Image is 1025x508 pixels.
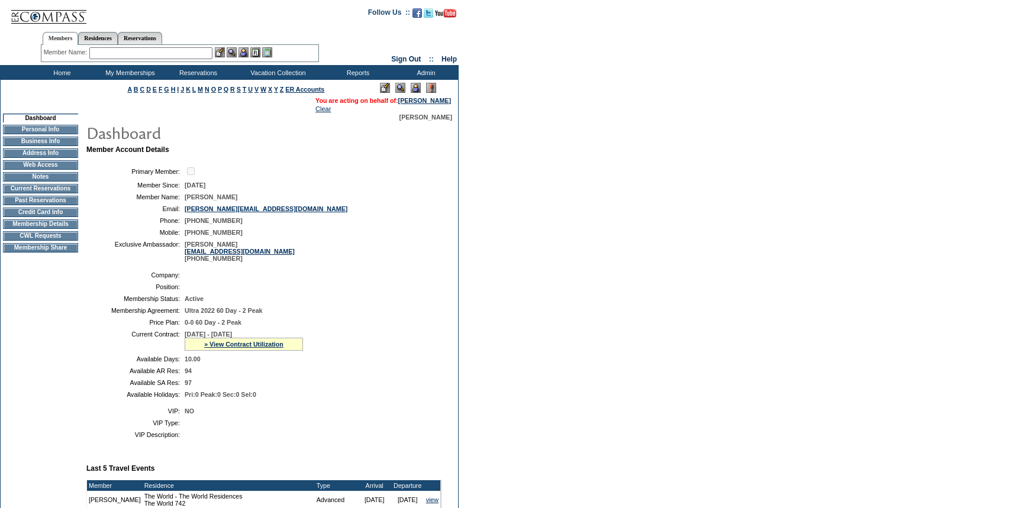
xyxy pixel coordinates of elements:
span: [PERSON_NAME] [PHONE_NUMBER] [185,241,295,262]
td: Address Info [3,148,78,158]
span: You are acting on behalf of: [315,97,451,104]
td: Membership Details [3,219,78,229]
a: Reservations [118,32,162,44]
td: Member Since: [91,182,180,189]
a: K [186,86,191,93]
a: X [268,86,272,93]
td: Current Reservations [3,184,78,193]
a: L [192,86,196,93]
td: Available Holidays: [91,391,180,398]
td: Home [27,65,95,80]
a: O [211,86,216,93]
span: [PHONE_NUMBER] [185,217,243,224]
a: [PERSON_NAME][EMAIL_ADDRESS][DOMAIN_NAME] [185,205,347,212]
a: view [426,496,439,503]
td: Available AR Res: [91,367,180,374]
span: [DATE] [185,182,205,189]
td: Residence [143,480,315,491]
a: I [177,86,179,93]
a: Subscribe to our YouTube Channel [435,12,456,19]
td: Vacation Collection [231,65,323,80]
a: Y [274,86,278,93]
img: Subscribe to our YouTube Channel [435,9,456,18]
span: [PHONE_NUMBER] [185,229,243,236]
td: Reports [323,65,391,80]
img: Reservations [250,47,260,57]
td: Membership Status: [91,295,180,302]
img: Edit Mode [380,83,390,93]
td: Member [87,480,143,491]
td: Exclusive Ambassador: [91,241,180,262]
td: Follow Us :: [368,7,410,21]
a: F [159,86,163,93]
span: 94 [185,367,192,374]
td: Phone: [91,217,180,224]
div: Member Name: [44,47,89,57]
td: Member Name: [91,193,180,200]
span: Active [185,295,204,302]
img: View [227,47,237,57]
td: Company: [91,271,180,279]
span: 97 [185,379,192,386]
td: Type [315,480,358,491]
td: Available SA Res: [91,379,180,386]
a: ER Accounts [285,86,324,93]
span: NO [185,407,194,415]
img: Become our fan on Facebook [412,8,422,18]
img: Log Concern/Member Elevation [426,83,436,93]
td: Admin [391,65,459,80]
td: Dashboard [3,114,78,122]
td: My Memberships [95,65,163,80]
img: b_calculator.gif [262,47,272,57]
td: Personal Info [3,125,78,134]
a: W [260,86,266,93]
td: Arrival [358,480,391,491]
td: Notes [3,172,78,182]
a: Become our fan on Facebook [412,12,422,19]
td: Price Plan: [91,319,180,326]
td: Membership Agreement: [91,307,180,314]
img: Impersonate [238,47,249,57]
td: Mobile: [91,229,180,236]
b: Member Account Details [86,145,169,154]
td: VIP Type: [91,419,180,426]
a: G [164,86,169,93]
a: B [134,86,138,93]
td: CWL Requests [3,231,78,241]
span: [PERSON_NAME] [185,193,237,200]
a: N [205,86,209,93]
b: Last 5 Travel Events [86,464,154,473]
a: Follow us on Twitter [424,12,433,19]
span: Ultra 2022 60 Day - 2 Peak [185,307,263,314]
td: Past Reservations [3,196,78,205]
td: Current Contract: [91,331,180,351]
td: Primary Member: [91,166,180,177]
img: View Mode [395,83,405,93]
td: VIP Description: [91,431,180,438]
img: Follow us on Twitter [424,8,433,18]
td: Position: [91,283,180,290]
a: Members [43,32,79,45]
a: R [230,86,235,93]
a: [EMAIL_ADDRESS][DOMAIN_NAME] [185,248,295,255]
span: :: [429,55,434,63]
a: H [171,86,176,93]
a: V [254,86,259,93]
span: [PERSON_NAME] [399,114,452,121]
a: J [180,86,184,93]
a: [PERSON_NAME] [398,97,451,104]
a: Help [441,55,457,63]
span: 10.00 [185,355,201,363]
td: Reservations [163,65,231,80]
img: pgTtlDashboard.gif [86,121,323,144]
td: VIP: [91,407,180,415]
a: Clear [315,105,331,112]
span: Pri:0 Peak:0 Sec:0 Sel:0 [185,391,256,398]
a: A [128,86,132,93]
span: 0-0 60 Day - 2 Peak [185,319,241,326]
a: P [218,86,222,93]
span: [DATE] - [DATE] [185,331,232,338]
a: » View Contract Utilization [204,341,283,348]
a: M [198,86,203,93]
td: Email: [91,205,180,212]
